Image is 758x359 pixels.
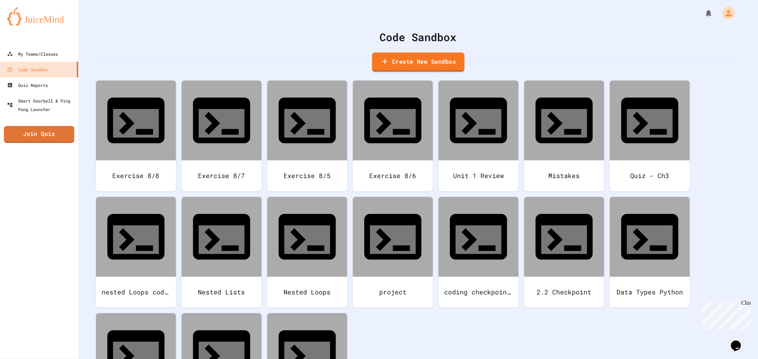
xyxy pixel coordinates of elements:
a: coding checkpoint practice [439,197,518,308]
div: nested Loops coding [96,277,176,308]
div: Code Sandbox [7,65,48,74]
a: Exercise 8/5 [267,81,347,191]
a: Mistakes [524,81,604,191]
div: My Teams/Classes [7,50,58,58]
a: Nested Lists [182,197,262,308]
img: logo-orange.svg [7,7,71,26]
div: Quiz Reports [7,81,48,89]
a: 2.2 Checkpoint [524,197,604,308]
div: Quiz - Ch3 [610,160,690,191]
div: Unit 1 Review [439,160,518,191]
div: Exercise 8/6 [353,160,433,191]
a: Create New Sandbox [372,53,464,72]
div: Data Types Python [610,277,690,308]
div: Smart Doorbell & Ping Pong Launcher [7,96,75,114]
a: project [353,197,433,308]
a: Exercise 8/7 [182,81,262,191]
a: Data Types Python [610,197,690,308]
a: Exercise 8/8 [96,81,176,191]
a: Unit 1 Review [439,81,518,191]
a: nested Loops coding [96,197,176,308]
a: Quiz - Ch3 [610,81,690,191]
div: My Account [715,5,737,21]
div: Nested Loops [267,277,347,308]
div: Nested Lists [182,277,262,308]
a: Exercise 8/6 [353,81,433,191]
div: Code Sandbox [96,29,740,45]
div: 2.2 Checkpoint [524,277,604,308]
div: Chat with us now!Close [3,3,49,45]
div: Exercise 8/8 [96,160,176,191]
a: Join Quiz [4,126,74,143]
div: My Notifications [691,7,715,19]
div: Exercise 8/7 [182,160,262,191]
iframe: chat widget [699,300,751,330]
iframe: chat widget [728,331,751,352]
div: Mistakes [524,160,604,191]
div: coding checkpoint practice [439,277,518,308]
div: Exercise 8/5 [267,160,347,191]
div: project [353,277,433,308]
a: Nested Loops [267,197,347,308]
